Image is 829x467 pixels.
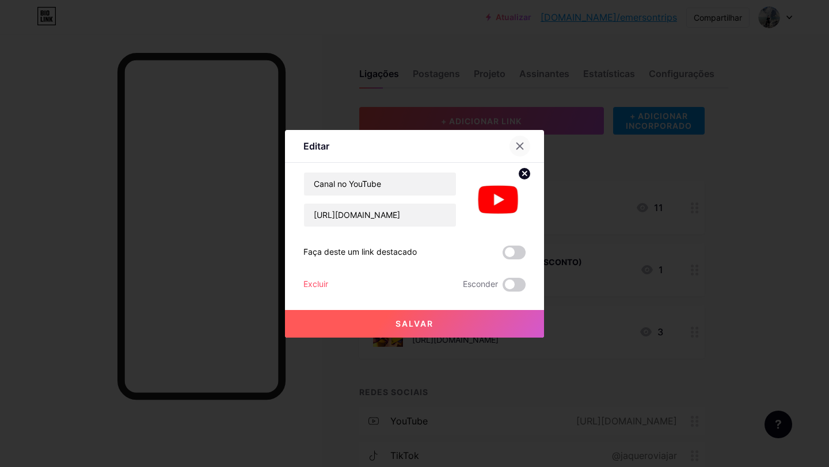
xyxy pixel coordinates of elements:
input: Título [304,173,456,196]
font: Editar [303,140,329,152]
input: URL [304,204,456,227]
button: Salvar [285,310,544,338]
font: Esconder [463,279,498,289]
img: link_miniatura [470,172,526,227]
font: Faça deste um link destacado [303,247,417,257]
font: Salvar [396,319,433,328]
font: Excluir [303,279,328,289]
